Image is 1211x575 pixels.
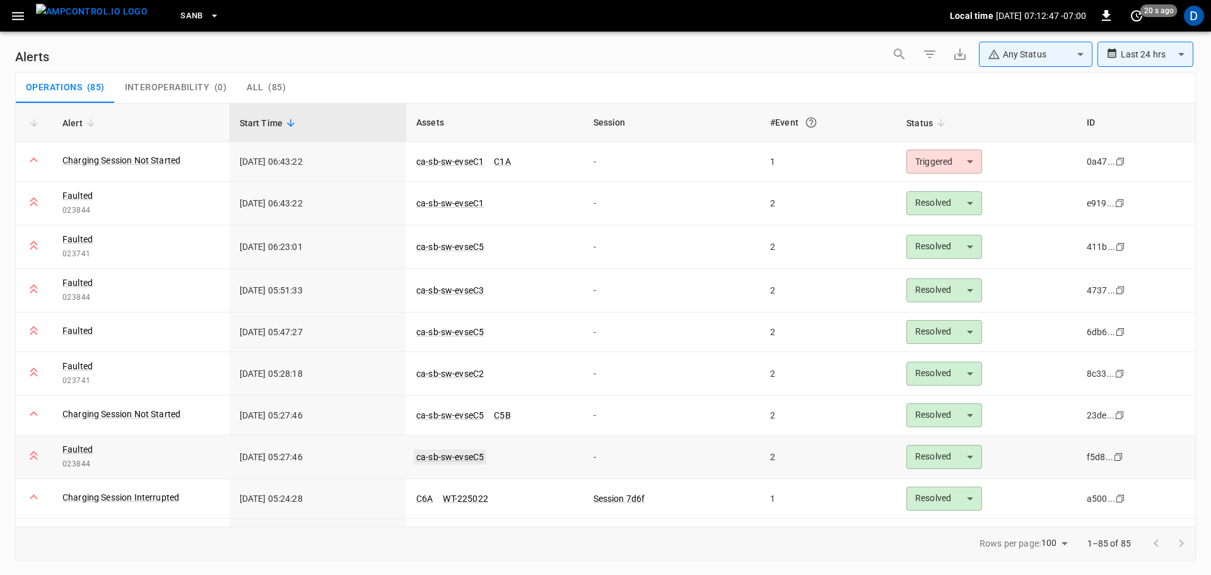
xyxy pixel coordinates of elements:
[1126,6,1147,26] button: set refresh interval
[1114,325,1127,339] div: copy
[583,104,761,142] th: Session
[62,292,219,304] span: 023844
[62,458,219,471] span: 023844
[1114,240,1127,254] div: copy
[760,519,896,562] td: 2
[1087,409,1114,422] div: 23de...
[760,182,896,225] td: 2
[1184,6,1204,26] div: profile-icon
[760,142,896,182] td: 1
[950,9,993,22] p: Local time
[906,362,982,386] div: Resolved
[443,494,488,504] a: WT-225022
[214,82,226,93] span: ( 0 )
[414,449,486,465] a: ca-sb-sw-evseC5
[1077,104,1195,142] th: ID
[906,235,982,259] div: Resolved
[770,111,886,134] div: #Event
[416,198,484,208] a: ca-sb-sw-evseC1
[180,9,203,23] span: SanB
[62,205,219,217] span: 023844
[906,150,982,174] div: Triggered
[1087,492,1115,505] div: a500...
[406,104,583,142] th: Assets
[62,491,179,504] a: Charging Session Interrupted
[62,360,93,372] a: Faulted
[1121,42,1193,66] div: Last 24 hrs
[583,436,761,479] td: -
[980,537,1041,550] p: Rows per page:
[906,487,982,511] div: Resolved
[416,242,484,252] a: ca-sb-sw-evseC5
[760,312,896,352] td: 2
[230,396,407,436] td: [DATE] 05:27:46
[62,443,93,456] a: Faulted
[583,225,761,269] td: -
[906,320,982,344] div: Resolved
[62,248,219,261] span: 023741
[760,352,896,396] td: 2
[1114,367,1126,381] div: copy
[230,142,407,182] td: [DATE] 06:43:22
[416,157,484,167] a: ca-sb-sw-evseC1
[494,157,510,167] a: C1A
[1114,196,1126,210] div: copy
[416,327,484,337] a: ca-sb-sw-evseC5
[1087,284,1115,297] div: 4737...
[1114,408,1126,422] div: copy
[230,352,407,396] td: [DATE] 05:28:18
[416,285,484,295] a: ca-sb-sw-evseC3
[230,182,407,225] td: [DATE] 06:43:22
[1087,240,1115,253] div: 411b...
[906,116,949,131] span: Status
[1087,326,1115,338] div: 6db6...
[230,312,407,352] td: [DATE] 05:47:27
[87,82,105,93] span: ( 85 )
[1113,450,1125,464] div: copy
[583,312,761,352] td: -
[416,369,484,379] a: ca-sb-sw-evseC2
[760,396,896,436] td: 2
[26,82,82,93] span: Operations
[494,410,510,420] a: C5B
[1087,197,1114,210] div: e919...
[62,408,180,420] a: Charging Session Not Started
[583,182,761,225] td: -
[996,9,1086,22] p: [DATE] 07:12:47 -07:00
[906,445,982,469] div: Resolved
[230,479,407,519] td: [DATE] 05:24:28
[247,82,263,93] span: All
[1087,155,1115,168] div: 0a47...
[800,111,822,134] button: An event is a single occurrence of an issue. An alert groups related events for the same asset, m...
[62,189,93,202] a: Faulted
[760,225,896,269] td: 2
[36,4,148,20] img: ampcontrol.io logo
[583,352,761,396] td: -
[906,278,982,302] div: Resolved
[583,142,761,182] td: -
[1087,451,1113,463] div: f5d8...
[1114,155,1127,169] div: copy
[988,48,1072,61] div: Any Status
[416,494,433,504] a: C6A
[760,269,896,312] td: 2
[230,269,407,312] td: [DATE] 05:51:33
[760,479,896,519] td: 1
[62,324,93,337] a: Faulted
[62,154,180,167] a: Charging Session Not Started
[760,436,896,479] td: 2
[416,410,484,420] a: ca-sb-sw-evseC5
[906,191,982,215] div: Resolved
[62,276,93,289] a: Faulted
[230,225,407,269] td: [DATE] 06:23:01
[268,82,286,93] span: ( 85 )
[1087,367,1114,380] div: 8c33...
[230,436,407,479] td: [DATE] 05:27:46
[1087,537,1132,550] p: 1–85 of 85
[15,47,49,67] h6: Alerts
[1114,492,1127,506] div: copy
[175,4,225,28] button: SanB
[125,82,209,93] span: Interoperability
[240,116,300,131] span: Start Time
[1140,4,1178,17] span: 20 s ago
